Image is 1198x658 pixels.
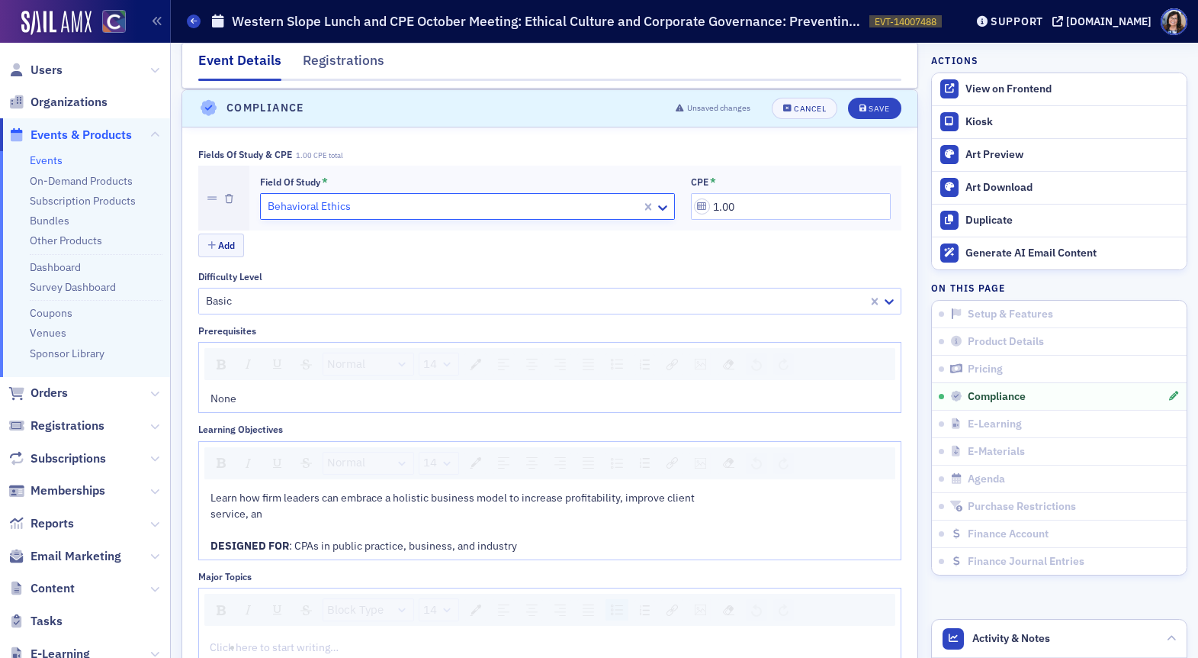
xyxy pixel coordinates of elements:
span: Content [31,580,75,597]
a: On-Demand Products [30,174,133,188]
button: Save [848,98,901,119]
div: Center [521,453,543,474]
div: CPE [691,176,708,188]
div: rdw-history-control [743,598,797,621]
span: Organizations [31,94,108,111]
div: rdw-color-picker [461,353,490,376]
div: Right [549,453,571,474]
div: rdw-remove-control [715,452,743,475]
a: Memberships [8,482,105,499]
span: Compliance [968,390,1026,404]
div: Redo [773,353,794,375]
a: Block Type [323,353,413,375]
a: Survey Dashboard [30,280,116,294]
a: Font Size [419,453,458,474]
div: Kiosk [965,115,1179,129]
button: Generate AI Email Content [932,237,1187,269]
div: Learning Objectives [198,424,283,435]
div: Art Download [965,181,1179,195]
div: Bold [211,354,231,375]
span: 14 [423,454,437,472]
abbr: This field is required [710,176,716,187]
span: Subscriptions [31,450,106,467]
div: rdw-textalign-control [490,353,602,376]
div: Generate AI Email Content [965,247,1179,260]
div: Justify [577,353,599,375]
div: rdw-history-control [743,452,797,475]
a: Subscriptions [8,450,106,467]
span: Email Marketing [31,548,121,565]
div: rdw-dropdown [323,353,414,376]
div: Major Topics [198,571,252,582]
div: Left [493,599,515,621]
div: Event Details [198,50,281,81]
div: Italic [237,353,260,375]
span: EVT-14007488 [875,15,936,28]
div: Unordered [605,353,628,375]
div: rdw-dropdown [419,598,459,621]
img: SailAMX [21,11,92,35]
a: Other Products [30,234,102,247]
span: Learn how firm leaders can embrace a holistic business model to increase profitability, improve c... [210,491,695,505]
div: rdw-editor [210,391,890,407]
div: Cancel [794,105,826,113]
span: : CPAs in public practice, business, and industry [289,539,517,553]
div: Link [661,453,683,474]
div: rdw-font-size-control [416,452,461,475]
div: Strikethrough [295,354,317,375]
span: 14 [423,356,437,373]
span: Normal [327,356,365,373]
div: rdw-image-control [686,452,715,475]
button: Duplicate [932,204,1187,237]
div: Link [661,353,683,375]
span: Block Type [327,602,384,619]
a: Registrations [8,418,104,434]
div: Remove [718,353,740,375]
span: Orders [31,385,68,402]
div: rdw-font-size-control [416,598,461,621]
div: Bold [211,453,231,473]
div: View on Frontend [965,82,1179,96]
span: DESIGNED FOR [210,539,289,553]
div: Left [493,353,515,375]
div: rdw-image-control [686,598,715,621]
span: Activity & Notes [972,631,1050,647]
span: Product Details [968,335,1044,349]
button: [DOMAIN_NAME] [1052,16,1157,27]
a: Font Size [419,599,458,621]
div: rdw-wrapper [198,342,901,413]
span: Finance Journal Entries [968,555,1084,569]
a: Sponsor Library [30,347,104,360]
span: Reports [31,515,74,532]
div: Unordered [605,599,628,621]
h4: Compliance [226,100,304,116]
span: None [210,392,236,405]
a: View Homepage [92,10,126,36]
div: rdw-inline-control [208,452,320,475]
a: Kiosk [932,106,1187,138]
div: Underline [266,353,289,375]
div: rdw-dropdown [323,452,414,475]
div: rdw-wrapper [198,441,901,560]
div: Strikethrough [295,600,317,621]
a: Email Marketing [8,548,121,565]
a: Tasks [8,613,63,630]
div: Undo [746,453,767,474]
a: Block Type [323,453,413,474]
div: Strikethrough [295,453,317,473]
div: rdw-block-control [320,598,416,621]
a: Block Type [323,599,413,621]
div: rdw-block-control [320,353,416,376]
a: Orders [8,385,68,402]
div: rdw-list-control [602,452,658,475]
a: Users [8,62,63,79]
span: Profile [1161,8,1187,35]
span: Purchase Restrictions [968,500,1076,514]
span: E-Learning [968,418,1022,431]
h4: On this page [931,281,1187,295]
div: Remove [718,453,740,474]
div: rdw-image-control [686,353,715,376]
a: Reports [8,515,74,532]
div: Center [521,599,543,621]
div: rdw-history-control [743,353,797,376]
